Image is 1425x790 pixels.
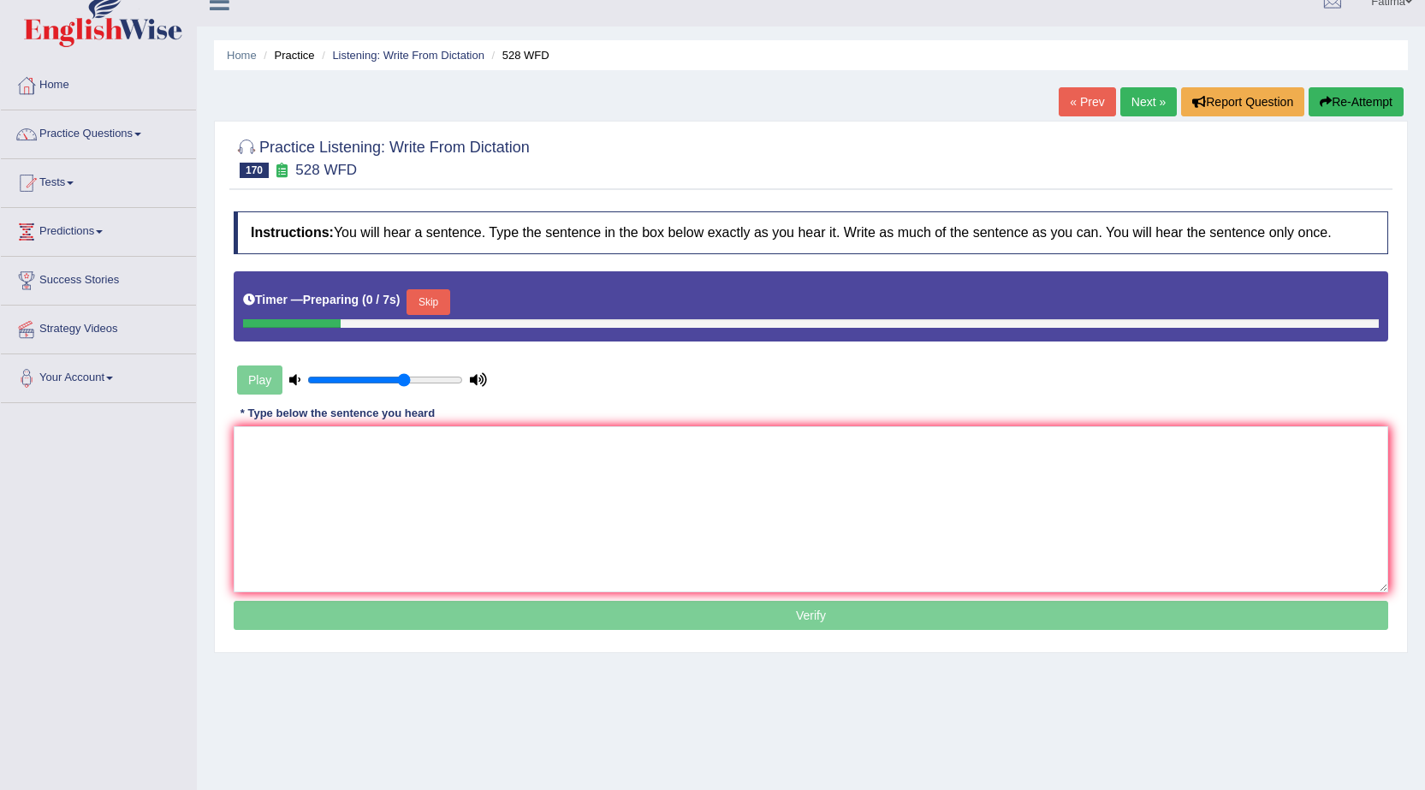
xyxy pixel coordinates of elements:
[243,294,400,306] h5: Timer —
[227,49,257,62] a: Home
[234,406,442,422] div: * Type below the sentence you heard
[295,162,357,178] small: 528 WFD
[1,257,196,300] a: Success Stories
[1,306,196,348] a: Strategy Videos
[1181,87,1304,116] button: Report Question
[1120,87,1177,116] a: Next »
[362,293,366,306] b: (
[366,293,396,306] b: 0 / 7s
[332,49,484,62] a: Listening: Write From Dictation
[1309,87,1404,116] button: Re-Attempt
[303,293,359,306] b: Preparing
[488,47,549,63] li: 528 WFD
[273,163,291,179] small: Exam occurring question
[234,135,530,178] h2: Practice Listening: Write From Dictation
[1,208,196,251] a: Predictions
[240,163,269,178] span: 170
[1,159,196,202] a: Tests
[259,47,314,63] li: Practice
[396,293,401,306] b: )
[251,225,334,240] b: Instructions:
[1,110,196,153] a: Practice Questions
[234,211,1388,254] h4: You will hear a sentence. Type the sentence in the box below exactly as you hear it. Write as muc...
[407,289,449,315] button: Skip
[1,62,196,104] a: Home
[1,354,196,397] a: Your Account
[1059,87,1115,116] a: « Prev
